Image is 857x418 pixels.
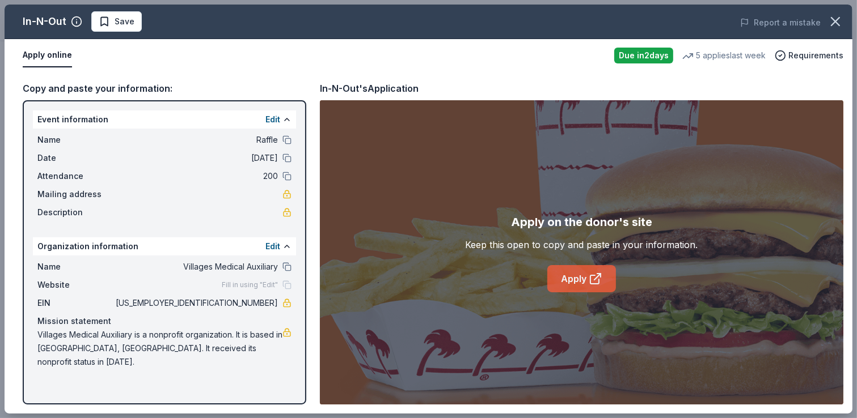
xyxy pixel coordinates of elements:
button: Edit [265,113,280,126]
div: In-N-Out [23,12,66,31]
span: [DATE] [113,151,278,165]
button: Save [91,11,142,32]
span: Name [37,133,113,147]
div: Keep this open to copy and paste in your information. [466,238,698,251]
button: Requirements [775,49,843,62]
div: 5 applies last week [682,49,766,62]
span: Mailing address [37,187,113,201]
div: Due in 2 days [614,48,673,63]
div: Apply on the donor's site [511,213,652,231]
a: Apply [547,265,616,292]
span: 200 [113,169,278,183]
span: Fill in using "Edit" [222,280,278,289]
div: Organization information [33,237,296,255]
span: Save [115,15,134,28]
span: Name [37,260,113,274]
span: Villages Medical Auxiliary is a nonprofit organization. It is based in [GEOGRAPHIC_DATA], [GEOGRA... [37,328,282,369]
span: Raffle [113,133,278,147]
div: Mission statement [37,314,292,328]
button: Apply online [23,44,72,67]
span: Website [37,278,113,292]
span: EIN [37,296,113,310]
button: Edit [265,240,280,253]
span: Description [37,206,113,219]
span: Villages Medical Auxiliary [113,260,278,274]
span: Attendance [37,169,113,183]
span: Date [37,151,113,165]
span: [US_EMPLOYER_IDENTIFICATION_NUMBER] [113,296,278,310]
div: Event information [33,110,296,129]
button: Report a mistake [740,16,821,29]
div: Copy and paste your information: [23,81,306,96]
span: Requirements [788,49,843,62]
div: In-N-Out's Application [320,81,419,96]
